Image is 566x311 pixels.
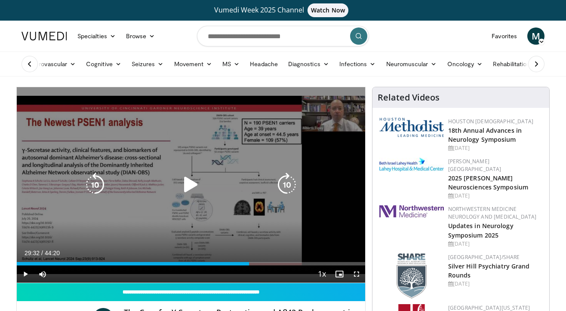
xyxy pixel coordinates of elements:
span: / [41,250,43,256]
span: Watch Now [308,3,348,17]
div: [DATE] [448,240,542,248]
div: [DATE] [448,280,542,288]
a: Rehabilitation [488,55,535,73]
a: M [527,27,544,45]
input: Search topics, interventions [197,26,369,46]
a: Specialties [72,27,121,45]
span: 44:20 [45,250,60,256]
div: [DATE] [448,144,542,152]
a: 18th Annual Advances in Neurology Symposium [448,126,522,143]
a: Vumedi Week 2025 ChannelWatch Now [23,3,543,17]
a: Houston [DEMOGRAPHIC_DATA] [448,118,533,125]
button: Playback Rate [314,265,331,283]
a: Movement [169,55,218,73]
a: [PERSON_NAME][GEOGRAPHIC_DATA] [448,158,501,173]
div: Progress Bar [17,262,365,265]
a: Oncology [442,55,488,73]
img: f8aaeb6d-318f-4fcf-bd1d-54ce21f29e87.png.150x105_q85_autocrop_double_scale_upscale_version-0.2.png [397,253,427,299]
a: Cognitive [81,55,126,73]
a: Infections [334,55,381,73]
h4: Related Videos [378,92,440,103]
a: Updates in Neurology Symposium 2025 [448,222,514,239]
div: [DATE] [448,192,542,200]
img: e7977282-282c-4444-820d-7cc2733560fd.jpg.150x105_q85_autocrop_double_scale_upscale_version-0.2.jpg [379,158,444,172]
button: Enable picture-in-picture mode [331,265,348,283]
a: Headache [245,55,283,73]
a: [GEOGRAPHIC_DATA]/SHARE [448,253,520,261]
a: Browse [121,27,160,45]
a: Seizures [126,55,169,73]
button: Play [17,265,34,283]
a: Favorites [486,27,522,45]
a: MS [217,55,245,73]
button: Fullscreen [348,265,365,283]
a: Diagnostics [283,55,334,73]
a: Cerebrovascular [16,55,81,73]
img: 2a462fb6-9365-492a-ac79-3166a6f924d8.png.150x105_q85_autocrop_double_scale_upscale_version-0.2.jpg [379,205,444,217]
a: Neuromuscular [381,55,442,73]
a: Silver Hill Psychiatry Grand Rounds [448,262,530,279]
video-js: Video Player [17,87,365,283]
a: 2025 [PERSON_NAME] Neurosciences Symposium [448,174,528,191]
span: Vumedi Week 2025 Channel [214,5,352,15]
span: 29:32 [25,250,40,256]
button: Mute [34,265,51,283]
a: Northwestern Medicine Neurology and [MEDICAL_DATA] [448,205,537,220]
img: 5e4488cc-e109-4a4e-9fd9-73bb9237ee91.png.150x105_q85_autocrop_double_scale_upscale_version-0.2.png [379,118,444,137]
img: VuMedi Logo [22,32,67,40]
